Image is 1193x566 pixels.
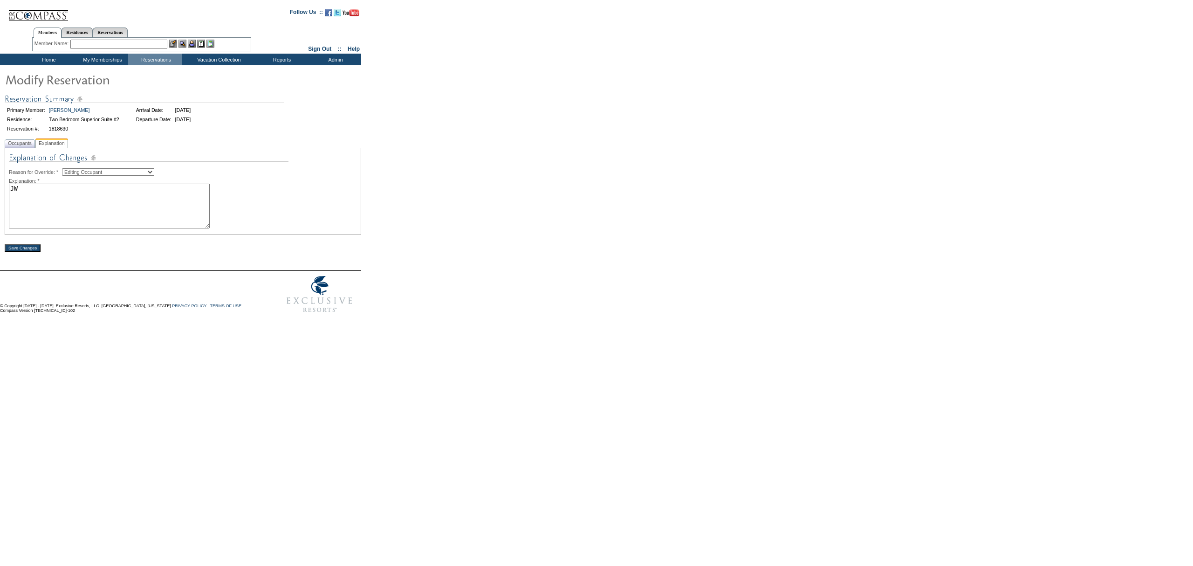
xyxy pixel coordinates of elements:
[308,46,331,52] a: Sign Out
[62,28,93,37] a: Residences
[210,304,242,308] a: TERMS OF USE
[8,2,69,21] img: Compass Home
[334,12,341,17] a: Follow us on Twitter
[343,9,359,16] img: Subscribe to our YouTube Channel
[37,138,67,148] span: Explanation
[9,152,288,168] img: Explanation of Changes
[174,106,192,114] td: [DATE]
[308,54,361,65] td: Admin
[21,54,75,65] td: Home
[338,46,342,52] span: ::
[178,40,186,48] img: View
[278,271,361,318] img: Exclusive Resorts
[290,8,323,19] td: Follow Us ::
[188,40,196,48] img: Impersonate
[343,12,359,17] a: Subscribe to our YouTube Channel
[174,115,192,124] td: [DATE]
[135,115,173,124] td: Departure Date:
[334,9,341,16] img: Follow us on Twitter
[128,54,182,65] td: Reservations
[5,244,41,252] input: Save Changes
[9,169,62,175] span: Reason for Override: *
[172,304,206,308] a: PRIVACY POLICY
[6,115,47,124] td: Residence:
[34,40,70,48] div: Member Name:
[197,40,205,48] img: Reservations
[49,107,90,113] a: [PERSON_NAME]
[48,115,121,124] td: Two Bedroom Superior Suite #2
[5,70,191,89] img: Modify Reservation
[75,54,128,65] td: My Memberships
[182,54,254,65] td: Vacation Collection
[206,40,214,48] img: b_calculator.gif
[48,124,121,133] td: 1818630
[9,178,357,184] div: Explanation: *
[135,106,173,114] td: Arrival Date:
[6,138,34,148] span: Occupants
[348,46,360,52] a: Help
[169,40,177,48] img: b_edit.gif
[325,12,332,17] a: Become our fan on Facebook
[254,54,308,65] td: Reports
[6,124,47,133] td: Reservation #:
[93,28,128,37] a: Reservations
[5,93,284,105] img: Reservation Summary
[6,106,47,114] td: Primary Member:
[34,28,62,38] a: Members
[325,9,332,16] img: Become our fan on Facebook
